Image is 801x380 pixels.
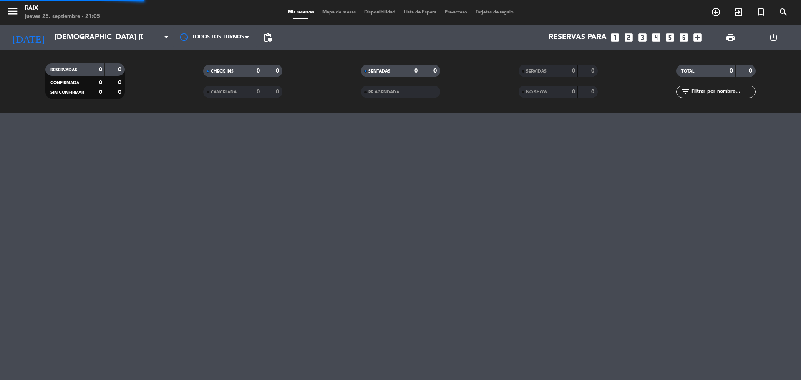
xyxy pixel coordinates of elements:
div: RAIX [25,4,100,13]
span: Lista de Espera [400,10,441,15]
i: looks_5 [665,32,675,43]
i: looks_3 [637,32,648,43]
span: NO SHOW [526,90,547,94]
strong: 0 [276,89,281,95]
span: SIN CONFIRMAR [50,91,84,95]
input: Filtrar por nombre... [690,87,755,96]
strong: 0 [118,67,123,73]
strong: 0 [591,68,596,74]
i: filter_list [680,87,690,97]
span: TOTAL [681,69,694,73]
strong: 0 [730,68,733,74]
span: RE AGENDADA [368,90,399,94]
strong: 0 [572,89,575,95]
strong: 0 [572,68,575,74]
span: SENTADAS [368,69,390,73]
div: LOG OUT [752,25,795,50]
strong: 0 [257,89,260,95]
strong: 0 [99,89,102,95]
span: pending_actions [263,33,273,43]
i: search [778,7,788,17]
div: jueves 25. septiembre - 21:05 [25,13,100,21]
i: power_settings_new [768,33,778,43]
i: looks_two [623,32,634,43]
i: looks_one [610,32,620,43]
strong: 0 [433,68,438,74]
strong: 0 [118,89,123,95]
span: CONFIRMADA [50,81,79,85]
i: exit_to_app [733,7,743,17]
strong: 0 [257,68,260,74]
span: Mis reservas [284,10,318,15]
span: Pre-acceso [441,10,471,15]
i: arrow_drop_down [78,33,88,43]
strong: 0 [118,80,123,86]
strong: 0 [749,68,754,74]
strong: 0 [414,68,418,74]
span: Disponibilidad [360,10,400,15]
i: add_circle_outline [711,7,721,17]
strong: 0 [591,89,596,95]
span: Tarjetas de regalo [471,10,518,15]
span: SERVIDAS [526,69,547,73]
i: add_box [692,32,703,43]
strong: 0 [99,80,102,86]
i: [DATE] [6,28,50,47]
i: looks_4 [651,32,662,43]
span: CHECK INS [211,69,234,73]
strong: 0 [276,68,281,74]
button: menu [6,5,19,20]
i: turned_in_not [756,7,766,17]
i: looks_6 [678,32,689,43]
span: print [725,33,736,43]
span: Reservas para [549,33,607,42]
span: CANCELADA [211,90,237,94]
span: RESERVADAS [50,68,77,72]
i: menu [6,5,19,18]
span: Mapa de mesas [318,10,360,15]
strong: 0 [99,67,102,73]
